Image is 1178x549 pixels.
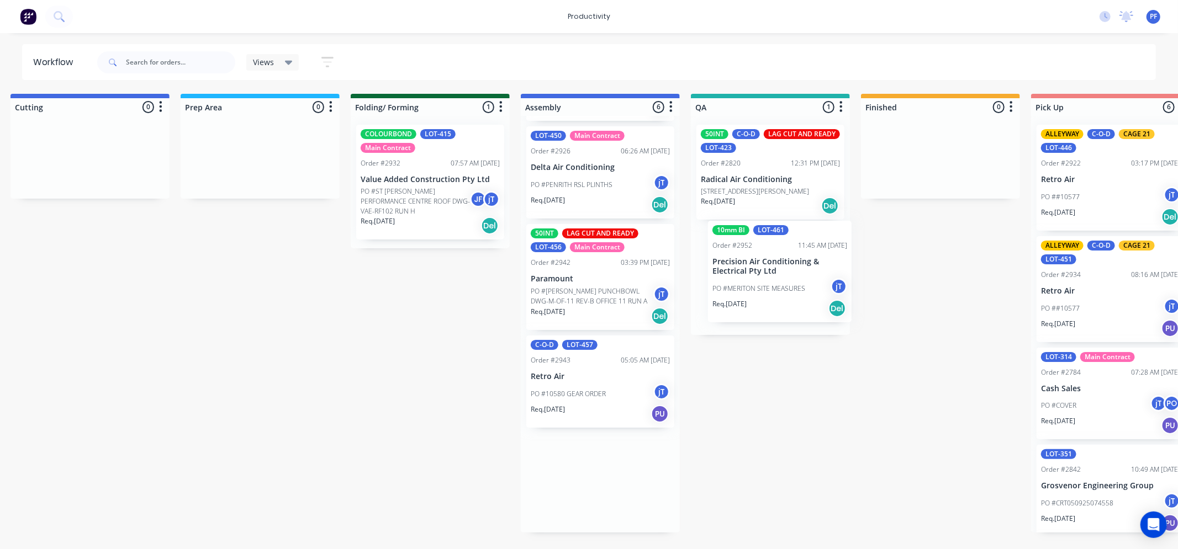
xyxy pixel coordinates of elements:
span: Views [253,56,274,68]
div: productivity [562,8,616,25]
div: Workflow [33,56,78,69]
div: Open Intercom Messenger [1140,511,1167,538]
span: PF [1150,12,1157,22]
input: Search for orders... [126,51,235,73]
img: Factory [20,8,36,25]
